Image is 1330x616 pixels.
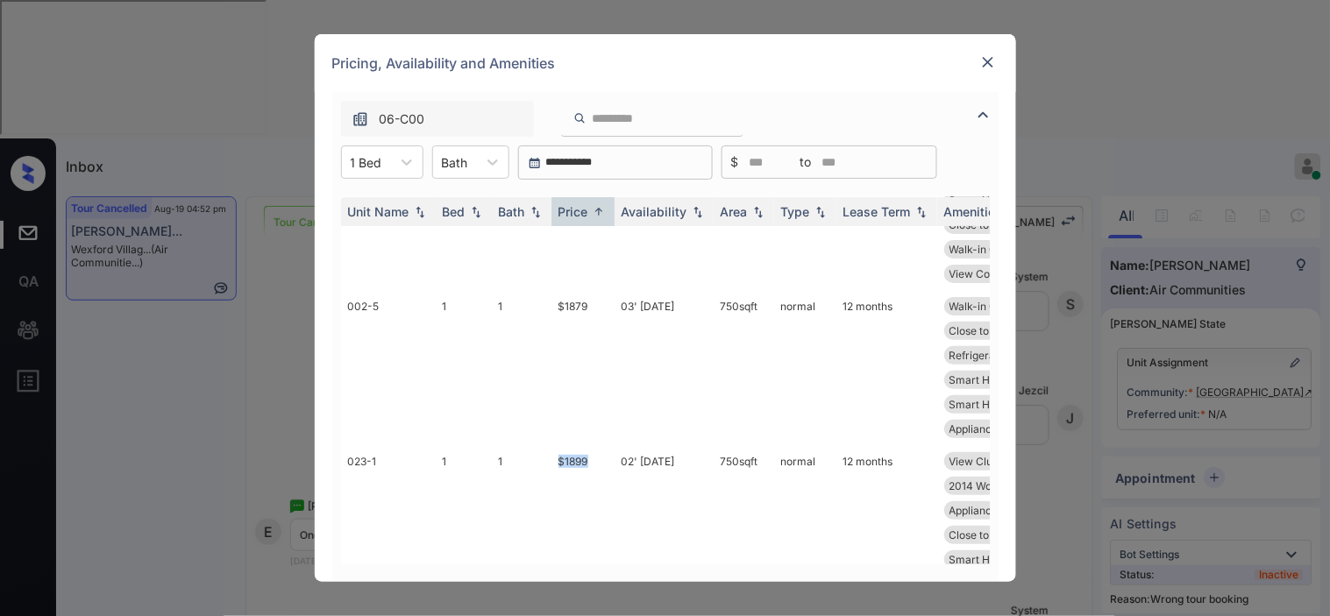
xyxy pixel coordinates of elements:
td: 02' [DATE] [615,445,714,600]
td: 12 months [836,445,937,600]
img: sorting [467,206,485,218]
img: icon-zuma [973,104,994,125]
span: Close to Amenit... [949,528,1035,542]
span: $ [731,152,739,172]
span: View Courtyard [949,267,1028,280]
td: 023-1 [341,445,436,600]
div: Amenities [944,204,1003,219]
img: sorting [590,205,608,218]
span: Smart Home Wate... [949,398,1049,411]
img: icon-zuma [573,110,587,126]
img: sorting [913,206,930,218]
img: sorting [411,206,429,218]
img: close [979,53,997,71]
td: 03' [DATE] [615,290,714,445]
div: Type [781,204,810,219]
span: Appliances Stai... [949,422,1034,435]
span: 2014 Wood Floor... [949,479,1040,492]
td: normal [774,445,836,600]
div: Availability [622,204,687,219]
div: Pricing, Availability and Amenities [315,34,1016,92]
span: Smart Home Ther... [949,373,1046,386]
td: $1879 [551,290,615,445]
img: sorting [750,206,767,218]
td: 1 [492,290,551,445]
div: Bed [443,204,466,219]
span: Walk-in Closets [949,243,1027,256]
span: to [800,152,812,172]
span: Appliances Stai... [949,504,1034,517]
td: 1 [436,445,492,600]
td: $1899 [551,445,615,600]
div: Area [721,204,748,219]
td: 1 [492,445,551,600]
img: sorting [689,206,707,218]
td: normal [774,290,836,445]
span: Refrigerator Le... [949,349,1033,362]
td: 12 months [836,290,937,445]
img: sorting [527,206,544,218]
span: View Clubhouse [949,455,1029,468]
img: icon-zuma [352,110,369,128]
td: 750 sqft [714,445,774,600]
td: 750 sqft [714,290,774,445]
td: 1 [436,290,492,445]
div: Bath [499,204,525,219]
span: Smart Home Wate... [949,553,1049,566]
span: Close to [PERSON_NAME]... [949,324,1085,337]
span: 06-C00 [380,110,425,129]
td: 002-5 [341,290,436,445]
div: Unit Name [348,204,409,219]
div: Price [558,204,588,219]
img: sorting [812,206,829,218]
span: Walk-in Closets [949,300,1027,313]
div: Lease Term [843,204,911,219]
